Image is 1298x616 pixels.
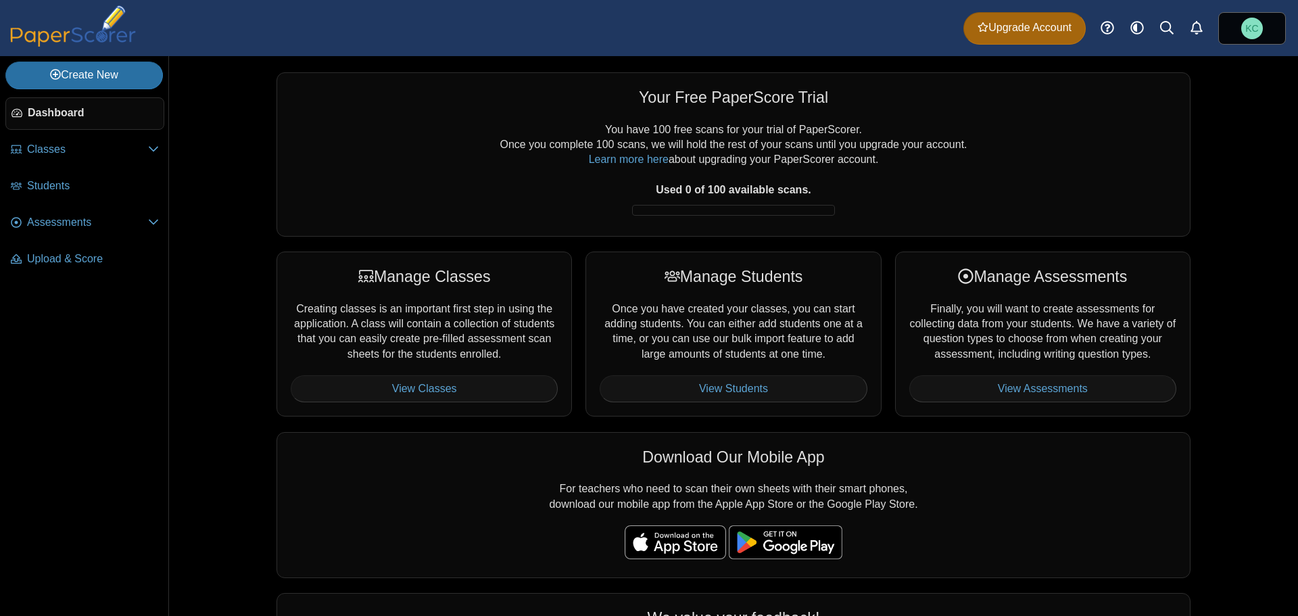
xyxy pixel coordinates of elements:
div: Once you have created your classes, you can start adding students. You can either add students on... [585,252,881,417]
a: View Classes [291,375,558,402]
a: Upload & Score [5,243,164,276]
span: Dashboard [28,105,158,120]
a: Assessments [5,207,164,239]
span: Students [27,179,159,193]
a: Kevin Clough [1218,12,1286,45]
a: View Students [600,375,867,402]
div: Manage Students [600,266,867,287]
span: Kevin Clough [1241,18,1263,39]
a: Create New [5,62,163,89]
div: Manage Assessments [909,266,1176,287]
div: Your Free PaperScore Trial [291,87,1176,108]
img: PaperScorer [5,5,141,47]
a: Classes [5,134,164,166]
span: Classes [27,142,148,157]
div: Download Our Mobile App [291,446,1176,468]
span: Kevin Clough [1245,24,1258,33]
a: Learn more here [589,153,669,165]
div: Creating classes is an important first step in using the application. A class will contain a coll... [277,252,572,417]
a: Alerts [1182,14,1211,43]
img: apple-store-badge.svg [625,525,726,559]
div: Finally, you will want to create assessments for collecting data from your students. We have a va... [895,252,1191,417]
a: Upgrade Account [963,12,1086,45]
a: Students [5,170,164,203]
span: Assessments [27,215,148,230]
div: Manage Classes [291,266,558,287]
span: Upgrade Account [978,20,1072,35]
a: Dashboard [5,97,164,130]
img: google-play-badge.png [729,525,842,559]
a: PaperScorer [5,37,141,49]
span: Upload & Score [27,252,159,266]
div: You have 100 free scans for your trial of PaperScorer. Once you complete 100 scans, we will hold ... [291,122,1176,222]
b: Used 0 of 100 available scans. [656,184,811,195]
div: For teachers who need to scan their own sheets with their smart phones, download our mobile app f... [277,432,1191,578]
a: View Assessments [909,375,1176,402]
